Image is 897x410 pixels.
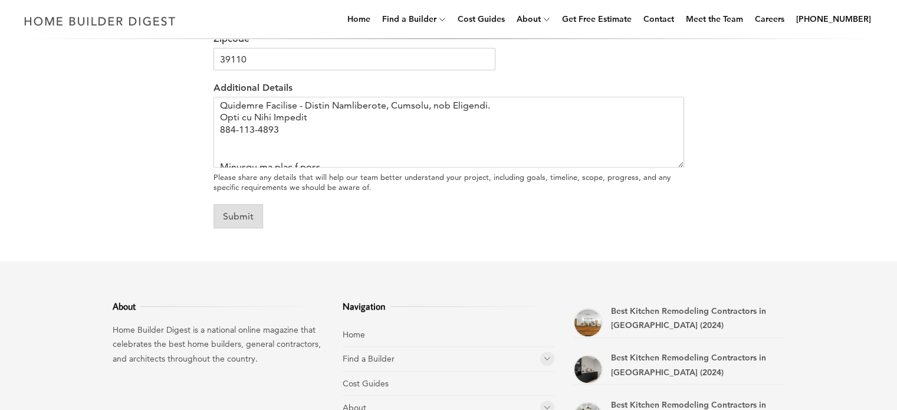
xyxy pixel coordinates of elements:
a: Best Kitchen Remodeling Contractors in Doral (2024) [573,308,603,337]
button: Submit [213,204,263,228]
h3: Navigation [343,299,554,313]
a: Find a Builder [343,353,395,364]
a: Best Kitchen Remodeling Contractors in [GEOGRAPHIC_DATA] (2024) [611,352,766,378]
p: Home Builder Digest is a national online magazine that celebrates the best home builders, general... [113,323,324,366]
label: Additional Details [213,82,684,94]
a: Home [343,329,365,340]
h3: About [113,299,324,313]
a: Best Kitchen Remodeling Contractors in [GEOGRAPHIC_DATA] (2024) [611,306,766,331]
label: Zipcode [213,33,684,45]
img: Home Builder Digest [19,9,181,32]
a: Cost Guides [343,378,389,389]
div: Please share any details that will help our team better understand your project, including goals,... [213,172,684,192]
a: Best Kitchen Remodeling Contractors in Plantation (2024) [573,355,603,384]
